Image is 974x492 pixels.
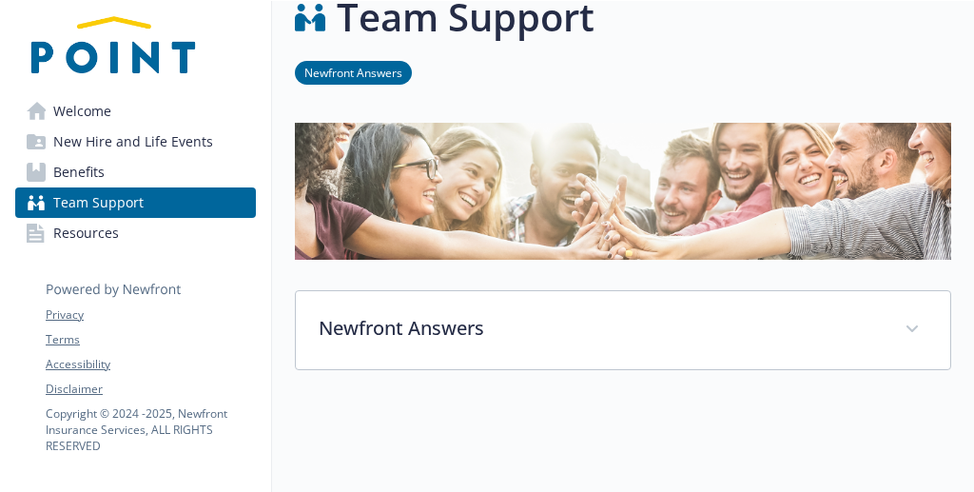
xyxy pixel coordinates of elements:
p: Newfront Answers [319,314,882,343]
a: Privacy [46,306,255,324]
span: Resources [53,218,119,248]
div: Newfront Answers [296,291,950,369]
span: New Hire and Life Events [53,127,213,157]
span: Welcome [53,96,111,127]
a: Disclaimer [46,381,255,398]
span: Benefits [53,157,105,187]
a: Accessibility [46,356,255,373]
a: Welcome [15,96,256,127]
a: Team Support [15,187,256,218]
a: Terms [46,331,255,348]
p: Copyright © 2024 - 2025 , Newfront Insurance Services, ALL RIGHTS RESERVED [46,405,255,454]
img: team support page banner [295,123,951,260]
a: Benefits [15,157,256,187]
a: Newfront Answers [295,63,412,81]
a: New Hire and Life Events [15,127,256,157]
a: Resources [15,218,256,248]
span: Team Support [53,187,144,218]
